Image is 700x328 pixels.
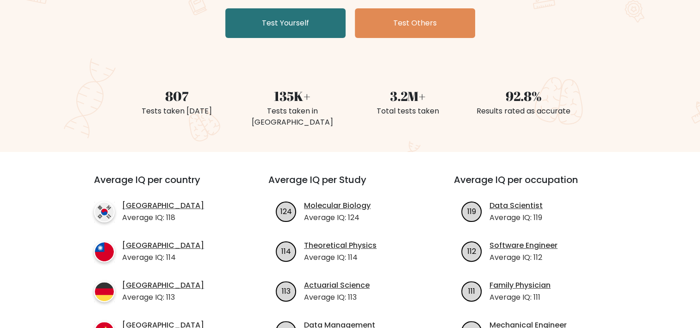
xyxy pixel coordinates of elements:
text: 124 [280,206,292,216]
p: Average IQ: 111 [489,292,551,303]
p: Average IQ: 119 [489,212,543,223]
h3: Average IQ per country [94,174,235,196]
p: Average IQ: 118 [122,212,204,223]
h3: Average IQ per Study [268,174,432,196]
p: Average IQ: 114 [122,252,204,263]
div: 807 [124,86,229,106]
a: [GEOGRAPHIC_DATA] [122,200,204,211]
a: Test Yourself [225,8,346,38]
p: Average IQ: 112 [489,252,558,263]
a: Molecular Biology [304,200,371,211]
text: 119 [467,206,476,216]
text: 114 [281,246,291,256]
img: country [94,202,115,222]
a: Software Engineer [489,240,558,251]
text: 111 [468,285,475,296]
img: country [94,281,115,302]
text: 112 [467,246,476,256]
div: Results rated as accurate [471,106,576,117]
p: Average IQ: 113 [304,292,370,303]
div: Tests taken in [GEOGRAPHIC_DATA] [240,106,345,128]
a: Actuarial Science [304,280,370,291]
p: Average IQ: 124 [304,212,371,223]
a: Theoretical Physics [304,240,377,251]
a: [GEOGRAPHIC_DATA] [122,240,204,251]
img: country [94,241,115,262]
div: Total tests taken [356,106,460,117]
div: 3.2M+ [356,86,460,106]
h3: Average IQ per occupation [454,174,617,196]
p: Average IQ: 114 [304,252,377,263]
text: 113 [282,285,291,296]
div: Tests taken [DATE] [124,106,229,117]
a: Data Scientist [489,200,543,211]
a: [GEOGRAPHIC_DATA] [122,280,204,291]
p: Average IQ: 113 [122,292,204,303]
div: 135K+ [240,86,345,106]
a: Test Others [355,8,475,38]
div: 92.8% [471,86,576,106]
a: Family Physician [489,280,551,291]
